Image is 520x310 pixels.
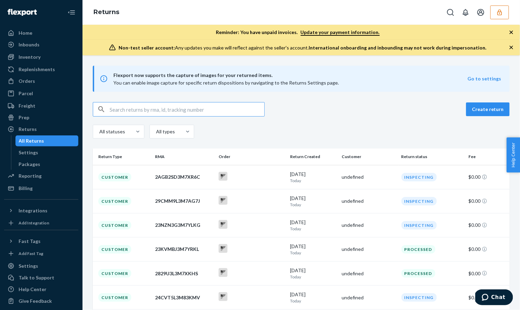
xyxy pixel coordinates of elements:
[155,198,213,204] div: 29CMM9L3M7AG7J
[65,5,78,19] button: Close Navigation
[19,274,54,281] div: Talk to Support
[290,267,336,280] div: [DATE]
[459,5,473,19] button: Open notifications
[399,148,466,165] th: Return status
[4,284,78,295] a: Help Center
[19,286,46,293] div: Help Center
[474,5,488,19] button: Open account menu
[19,238,41,245] div: Fast Tags
[4,124,78,135] a: Returns
[4,39,78,50] a: Inbounds
[290,291,336,304] div: [DATE]
[342,198,396,204] div: undefined
[4,170,78,181] a: Reporting
[466,262,510,286] td: $0.00
[290,274,336,280] p: Today
[19,263,38,269] div: Settings
[156,128,174,135] div: All types
[155,174,213,180] div: 2AGB2SD3M7XR6C
[339,148,398,165] th: Customer
[290,243,336,256] div: [DATE]
[4,261,78,272] a: Settings
[88,2,125,22] ol: breadcrumbs
[4,27,78,38] a: Home
[19,137,44,144] div: All Returns
[110,102,264,116] input: Search returns by rma, id, tracking number
[290,195,336,208] div: [DATE]
[290,171,336,184] div: [DATE]
[401,197,437,206] div: Inspecting
[4,236,78,247] button: Fast Tags
[290,298,336,304] p: Today
[152,148,216,165] th: RMA
[466,189,510,213] td: $0.00
[401,221,437,230] div: Inspecting
[19,54,41,60] div: Inventory
[466,237,510,261] td: $0.00
[19,126,37,133] div: Returns
[507,137,520,173] button: Help Center
[466,148,510,165] th: Fee
[19,41,40,48] div: Inbounds
[4,76,78,87] a: Orders
[287,148,339,165] th: Return Created
[468,75,501,82] button: Go to settings
[342,246,396,253] div: undefined
[4,112,78,123] a: Prep
[4,64,78,75] a: Replenishments
[19,149,38,156] div: Settings
[98,245,131,254] div: Customer
[4,52,78,63] a: Inventory
[301,29,380,36] a: Update your payment information.
[4,88,78,99] a: Parcel
[4,272,78,283] button: Talk to Support
[4,100,78,111] a: Freight
[19,298,52,305] div: Give Feedback
[401,293,437,302] div: Inspecting
[8,9,37,16] img: Flexport logo
[119,45,175,51] span: Non-test seller account:
[155,222,213,229] div: 23NZN3G3M7YLKG
[4,219,78,227] a: Add Integration
[155,246,213,253] div: 23KVMBJ3M7YRKL
[401,245,435,254] div: Processed
[466,286,510,310] td: $0.00
[4,183,78,194] a: Billing
[342,222,396,229] div: undefined
[475,289,513,307] iframe: Opens a widget where you can chat to one of our agents
[4,296,78,307] button: Give Feedback
[113,71,468,79] span: Flexport now supports the capture of images for your returned items.
[19,173,42,179] div: Reporting
[466,165,510,189] td: $0.00
[290,250,336,256] p: Today
[342,270,396,277] div: undefined
[342,294,396,301] div: undefined
[19,220,49,226] div: Add Integration
[19,114,29,121] div: Prep
[155,270,213,277] div: 2829U3L3M7XKHS
[444,5,457,19] button: Open Search Box
[15,159,79,170] a: Packages
[401,173,437,181] div: Inspecting
[98,293,131,302] div: Customer
[309,45,487,51] span: International onboarding and inbounding may not work during impersonation.
[290,219,336,232] div: [DATE]
[19,90,33,97] div: Parcel
[19,102,35,109] div: Freight
[98,221,131,230] div: Customer
[216,148,287,165] th: Order
[98,269,131,278] div: Customer
[99,128,124,135] div: All statuses
[19,207,47,214] div: Integrations
[342,174,396,180] div: undefined
[15,147,79,158] a: Settings
[19,185,33,192] div: Billing
[4,205,78,216] button: Integrations
[401,269,435,278] div: Processed
[4,250,78,258] a: Add Fast Tag
[290,226,336,232] p: Today
[216,29,380,36] p: Reminder: You have unpaid invoices.
[93,8,119,16] a: Returns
